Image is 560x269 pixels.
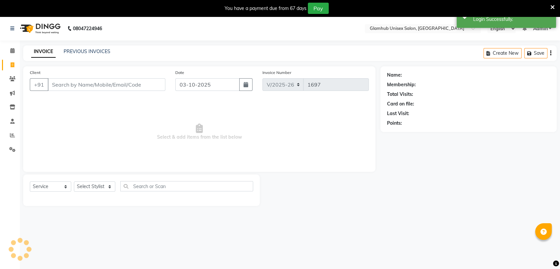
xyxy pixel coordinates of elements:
[225,5,307,12] div: You have a payment due from 67 days
[387,91,413,98] div: Total Visits:
[387,81,416,88] div: Membership:
[308,3,329,14] button: Pay
[120,181,253,191] input: Search or Scan
[262,70,291,76] label: Invoice Number
[30,78,48,91] button: +91
[73,19,102,38] b: 08047224946
[473,16,551,23] div: Login Successfully.
[48,78,165,91] input: Search by Name/Mobile/Email/Code
[387,72,402,79] div: Name:
[387,120,402,127] div: Points:
[533,25,547,32] span: Admin
[175,70,184,76] label: Date
[17,19,62,38] img: logo
[30,99,369,165] span: Select & add items from the list below
[31,46,56,58] a: INVOICE
[387,101,414,107] div: Card on file:
[524,48,547,58] button: Save
[30,70,40,76] label: Client
[387,110,409,117] div: Last Visit:
[483,48,522,58] button: Create New
[64,48,110,54] a: PREVIOUS INVOICES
